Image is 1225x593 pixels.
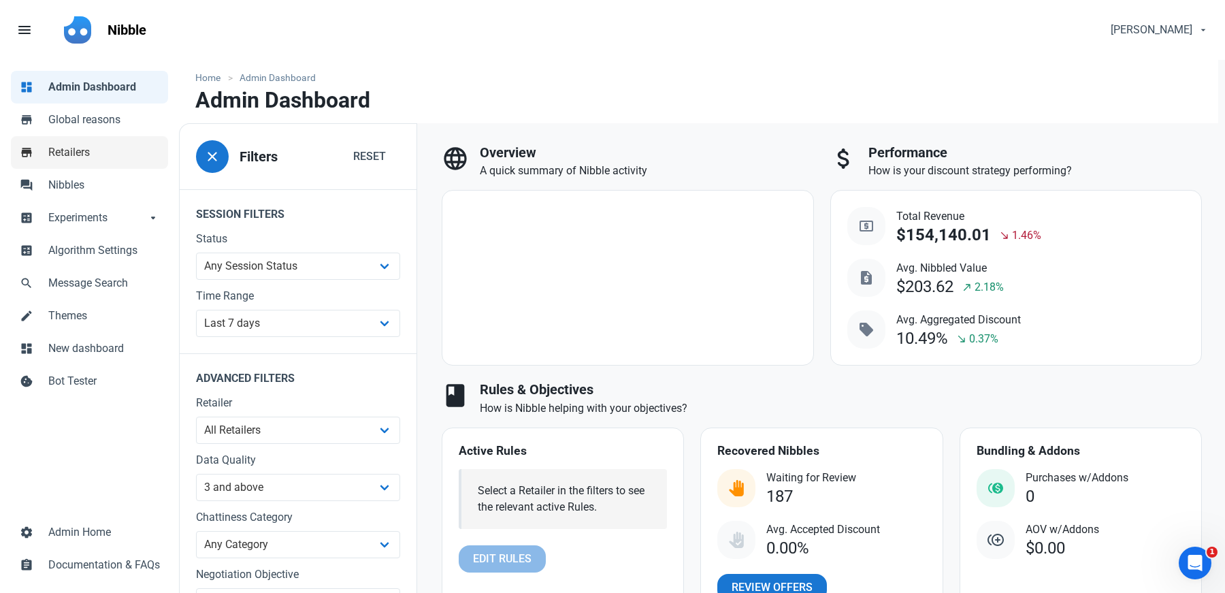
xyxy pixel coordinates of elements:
span: south_east [956,334,967,344]
span: Total Revenue [896,208,1041,225]
h3: Rules & Objectives [480,382,1202,398]
a: Home [195,71,227,85]
span: Nibbles [48,177,160,193]
div: 0.00% [766,539,809,558]
span: south_east [999,230,1010,241]
span: Edit Rules [473,551,532,567]
a: assignmentDocumentation & FAQs [11,549,168,581]
span: language [442,145,469,172]
span: Avg. Accepted Discount [766,522,880,538]
button: Reset [339,143,400,170]
span: Admin Dashboard [48,79,160,95]
button: [PERSON_NAME] [1099,16,1217,44]
span: 0.37% [969,331,998,347]
img: status_purchased_with_addon.svg [987,480,1004,496]
span: 2.18% [975,279,1004,295]
span: attach_money [830,145,857,172]
span: sell [858,321,875,338]
span: dashboard [20,79,33,93]
div: 10.49% [896,330,948,348]
h1: Admin Dashboard [195,88,370,112]
div: 0 [1026,487,1034,506]
legend: Advanced Filters [180,353,416,395]
p: How is Nibble helping with your objectives? [480,400,1202,417]
label: Negotiation Objective [196,566,400,583]
span: Message Search [48,275,160,291]
span: store [20,144,33,158]
img: status_user_offer_available.svg [728,480,745,496]
span: Bot Tester [48,373,160,389]
img: status_user_offer_accepted.svg [728,532,745,548]
img: addon.svg [987,532,1004,548]
span: request_quote [858,270,875,286]
span: Algorithm Settings [48,242,160,259]
span: 1.46% [1012,227,1041,244]
label: Status [196,231,400,247]
iframe: Intercom live chat [1179,547,1211,579]
label: Data Quality [196,452,400,468]
span: 1 [1207,547,1218,558]
h3: Performance [868,145,1202,161]
a: storeGlobal reasons [11,103,168,136]
p: A quick summary of Nibble activity [480,163,813,179]
span: Global reasons [48,112,160,128]
span: Purchases w/Addons [1026,470,1128,486]
span: New dashboard [48,340,160,357]
span: calculate [20,210,33,223]
span: close [204,148,220,165]
span: search [20,275,33,289]
span: store [20,112,33,125]
span: calculate [20,242,33,256]
h4: Active Rules [459,445,667,458]
span: AOV w/Addons [1026,522,1099,538]
a: mode_editThemes [11,300,168,332]
span: Avg. Aggregated Discount [896,312,1021,328]
span: forum [20,177,33,191]
h3: Filters [240,149,278,165]
div: 187 [766,487,793,506]
span: Admin Home [48,524,160,541]
p: How is your discount strategy performing? [868,163,1202,179]
label: Time Range [196,288,400,304]
span: Themes [48,308,160,324]
span: Reset [353,148,386,165]
a: dashboardAdmin Dashboard [11,71,168,103]
a: cookieBot Tester [11,365,168,398]
legend: Session Filters [180,189,416,231]
nav: breadcrumbs [179,60,1218,88]
span: Waiting for Review [766,470,856,486]
a: Nibble [99,11,154,49]
div: Select a Retailer in the filters to see the relevant active Rules. [478,483,651,515]
span: settings [20,524,33,538]
button: close [196,140,229,173]
button: Edit Rules [459,545,546,573]
h3: Overview [480,145,813,161]
label: Chattiness Category [196,509,400,526]
a: storeRetailers [11,136,168,169]
div: $0.00 [1026,539,1065,558]
span: [PERSON_NAME] [1111,22,1192,38]
span: Retailers [48,144,160,161]
span: menu [16,22,33,38]
h4: Recovered Nibbles [717,445,926,458]
span: local_atm [858,218,875,234]
div: $154,140.01 [896,226,991,244]
span: Experiments [48,210,146,226]
a: searchMessage Search [11,267,168,300]
span: assignment [20,557,33,571]
a: dashboardNew dashboard [11,332,168,365]
a: forumNibbles [11,169,168,202]
label: Retailer [196,395,400,411]
h4: Bundling & Addons [977,445,1185,458]
span: dashboard [20,340,33,354]
span: arrow_drop_down [146,210,160,223]
a: calculateExperimentsarrow_drop_down [11,202,168,234]
p: Nibble [108,20,146,39]
span: north_east [962,282,973,293]
span: cookie [20,373,33,387]
a: calculateAlgorithm Settings [11,234,168,267]
div: $203.62 [896,278,953,296]
span: Documentation & FAQs [48,557,160,573]
span: Avg. Nibbled Value [896,260,1004,276]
